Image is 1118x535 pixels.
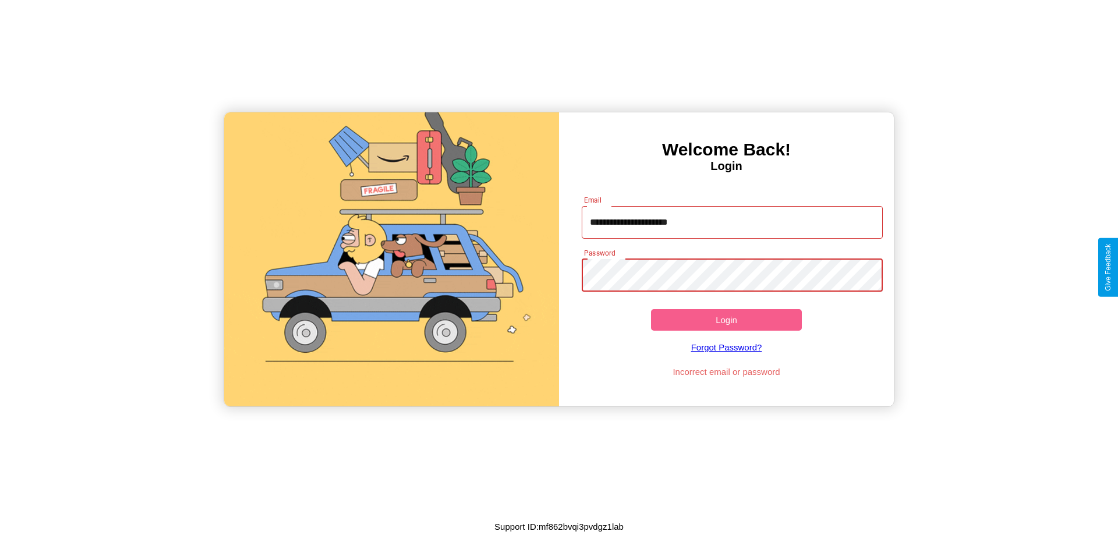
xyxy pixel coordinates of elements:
img: gif [224,112,559,406]
label: Email [584,195,602,205]
div: Give Feedback [1104,244,1112,291]
label: Password [584,248,615,258]
p: Support ID: mf862bvqi3pvdgz1lab [494,519,624,534]
h3: Welcome Back! [559,140,894,160]
a: Forgot Password? [576,331,878,364]
p: Incorrect email or password [576,364,878,380]
button: Login [651,309,802,331]
h4: Login [559,160,894,173]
